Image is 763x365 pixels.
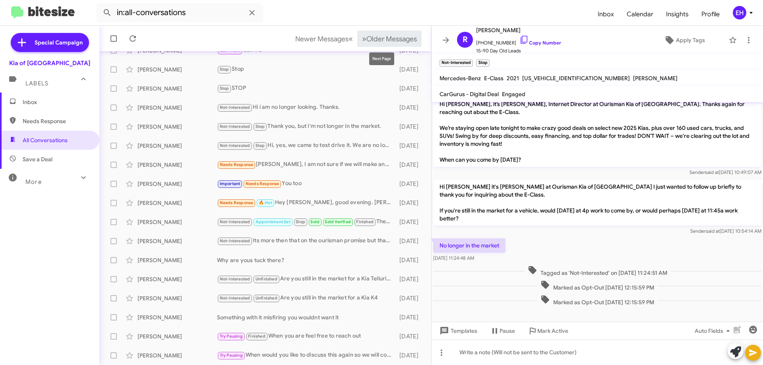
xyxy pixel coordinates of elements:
div: [DATE] [395,66,425,73]
span: More [25,178,42,185]
div: [DATE] [395,218,425,226]
span: 2021 [507,75,519,82]
span: E-Class [484,75,504,82]
div: [PERSON_NAME] [137,237,217,245]
div: [PERSON_NAME] [137,142,217,150]
span: « [349,34,353,44]
div: Hi i am no longer looking. Thanks. [217,103,395,112]
span: Needs Response [220,162,254,167]
div: [DATE] [395,123,425,131]
span: Not-Interested [220,276,250,282]
span: Engaged [502,91,525,98]
span: Auto Fields [695,324,733,338]
span: Apply Tags [676,33,705,47]
div: They already called me, thanks [217,217,395,226]
span: Needs Response [220,200,254,205]
button: Apply Tags [643,33,725,47]
span: Save a Deal [23,155,52,163]
p: Hi [PERSON_NAME], it’s [PERSON_NAME], Internet Director at Ourisman Kia of [GEOGRAPHIC_DATA]. Tha... [433,97,761,167]
span: 15-90 Day Old Leads [476,47,561,55]
span: Not-Interested [220,124,250,129]
span: Try Pausing [220,353,243,358]
div: Thank you, but I'm not longer in the market. [217,122,395,131]
div: You too [217,179,395,188]
button: Next [357,31,422,47]
div: Are you still in the market for a Kia Telluride [217,274,395,284]
div: [DATE] [395,142,425,150]
span: Mercedes-Benz [440,75,481,82]
div: Next Page [369,52,394,65]
span: [US_VEHICLE_IDENTIFICATION_NUMBER] [522,75,630,82]
span: said at [706,228,720,234]
div: [PERSON_NAME], I am not sure if we will make another purchase from the [GEOGRAPHIC_DATA] location... [217,160,395,169]
span: Marked as Opt-Out [DATE] 12:15:59 PM [537,295,657,306]
div: [DATE] [395,161,425,169]
span: Pause [500,324,515,338]
div: Hi, yes, we came to test drive it. We are no longer interested however. Thank you. [217,141,395,150]
a: Special Campaign [11,33,89,52]
div: When you are feel free to reach out [217,332,395,341]
div: Something with it misfiring you wouldnt want it [217,313,395,321]
div: [PERSON_NAME] [137,123,217,131]
span: Sold [310,219,320,224]
div: [DATE] [395,332,425,340]
button: Pause [484,324,521,338]
p: No longer in the market [433,238,505,253]
span: [PERSON_NAME] [476,25,561,35]
span: Older Messages [366,35,417,43]
span: Sender [DATE] 10:54:14 AM [690,228,761,234]
div: [PERSON_NAME] [137,104,217,112]
a: Profile [695,3,726,26]
span: Sold Verified [325,219,351,224]
span: Stop [256,143,265,148]
span: Sender [DATE] 10:49:07 AM [689,169,761,175]
span: 🔥 Hot [259,200,272,205]
div: [DATE] [395,85,425,93]
a: Calendar [620,3,660,26]
span: All Conversations [23,136,68,144]
span: CarGurus - Digital Deal [440,91,499,98]
button: Auto Fields [688,324,739,338]
nav: Page navigation example [291,31,422,47]
div: [DATE] [395,313,425,321]
a: Inbox [591,3,620,26]
div: [DATE] [395,275,425,283]
span: Appointment Set [256,219,290,224]
span: Stop [220,67,229,72]
div: [PERSON_NAME] [137,199,217,207]
div: Hey [PERSON_NAME], good evening. [PERSON_NAME] sent me over an email letting me know you guys wil... [217,198,395,207]
span: Important [220,181,240,186]
span: Newer Messages [295,35,349,43]
a: Copy Number [519,40,561,46]
span: Not-Interested [220,219,250,224]
div: Its more then that on the ourisman promise but that is the most important part the engine warrant... [217,236,395,245]
span: Tagged as 'Not-Interested' on [DATE] 11:24:51 AM [525,265,670,277]
span: Marked as Opt-Out [DATE] 12:15:59 PM [537,280,657,292]
span: Unfinished [256,276,277,282]
span: [DATE] 11:24:48 AM [433,255,474,261]
span: Stop [256,124,265,129]
small: Stop [476,60,489,67]
div: [PERSON_NAME] [137,275,217,283]
button: Mark Active [521,324,575,338]
div: [DATE] [395,351,425,359]
span: Special Campaign [35,39,83,46]
div: [PERSON_NAME] [137,180,217,188]
div: [PERSON_NAME] [137,351,217,359]
div: [PERSON_NAME] [137,218,217,226]
span: [PERSON_NAME] [633,75,678,82]
div: [DATE] [395,237,425,245]
div: [PERSON_NAME] [137,294,217,302]
span: Finished [248,334,265,339]
span: said at [705,169,719,175]
div: When would you like to discuss this again so we will contact you then [217,351,395,360]
span: Mark Active [537,324,568,338]
span: Templates [438,324,477,338]
p: Hi [PERSON_NAME] it's [PERSON_NAME] at Ourisman Kia of [GEOGRAPHIC_DATA] I just wanted to follow ... [433,180,761,226]
div: [PERSON_NAME] [137,313,217,321]
div: [PERSON_NAME] [137,85,217,93]
div: [DATE] [395,199,425,207]
div: [DATE] [395,104,425,112]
